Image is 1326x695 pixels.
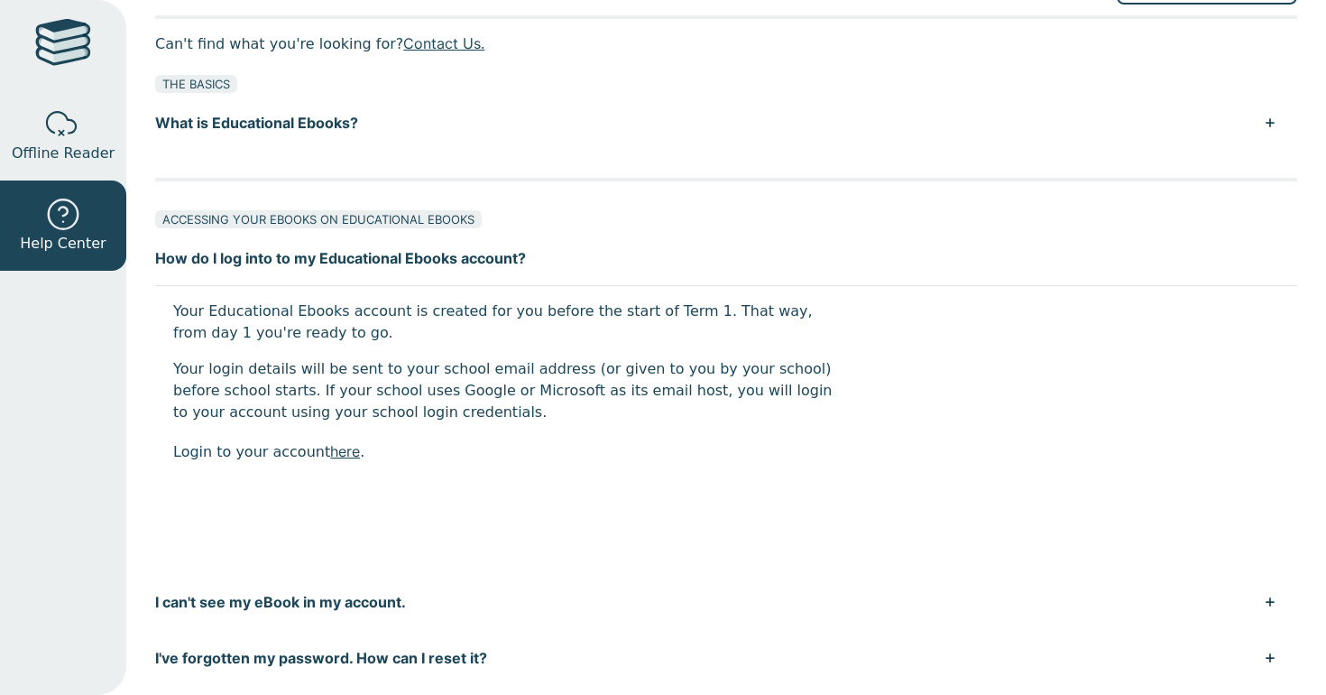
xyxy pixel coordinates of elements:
[403,34,484,52] a: Contact Us.
[330,442,360,460] a: here
[155,95,1297,151] button: What is Educational Ebooks?
[155,230,1297,286] button: How do I log into to my Educational Ebooks account?
[173,301,842,344] p: Your Educational Ebooks account is created for you before the start of Term 1. That way, from day...
[155,630,1297,686] button: I've forgotten my password. How can I reset it?
[173,438,842,465] p: Login to your account .
[155,75,237,93] div: THE BASICS
[155,574,1297,630] button: I can't see my eBook in my account.
[12,143,115,164] span: Offline Reader
[20,233,106,255] span: Help Center
[173,358,842,423] p: Your login details will be sent to your school email address (or given to you by your school) bef...
[155,30,1297,57] p: Can't find what you're looking for?
[155,210,482,228] div: ACCESSING YOUR EBOOKS ON EDUCATIONAL EBOOKS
